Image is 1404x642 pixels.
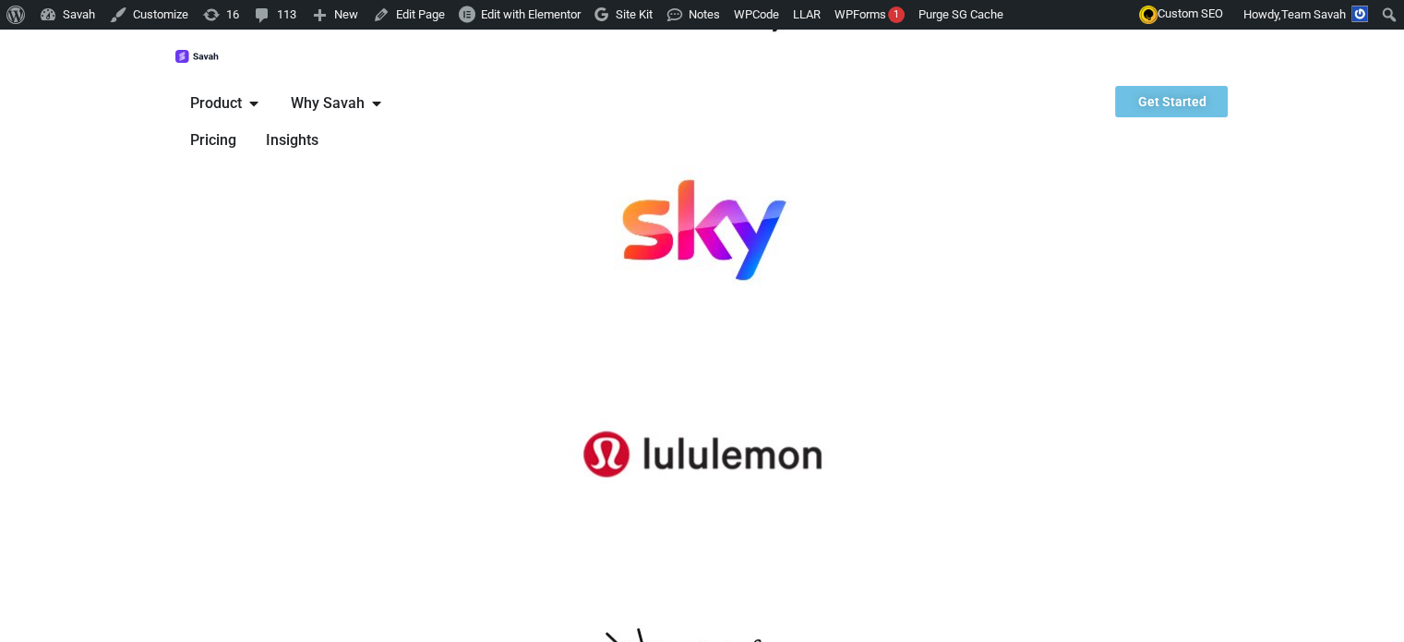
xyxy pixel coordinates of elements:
span: Edit with Elementor [481,7,581,21]
nav: Menu [175,85,434,159]
span: Site Kit [616,7,653,21]
div: 1 [888,6,905,23]
span: Product [190,92,242,115]
a: Pricing [190,129,236,151]
div: Menu Toggle [175,85,434,159]
span: Team Savah [1281,7,1346,21]
a: Get Started [1115,86,1228,117]
span: Get Started [1137,95,1206,108]
a: Insights [266,129,318,151]
span: Why Savah [291,92,365,115]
